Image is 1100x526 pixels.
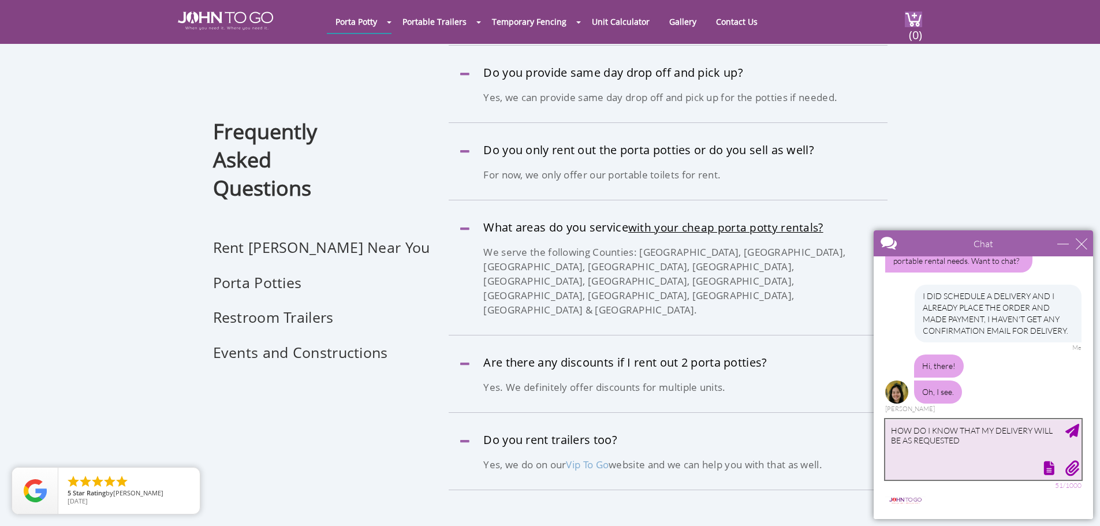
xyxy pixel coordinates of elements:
span: [PERSON_NAME] [113,488,163,497]
span: [DATE] [68,497,88,505]
img: Review Rating [24,479,47,502]
div: For now, we only offer our portable toilets for rent. [449,168,887,200]
div: We serve the following Counties: [GEOGRAPHIC_DATA], [GEOGRAPHIC_DATA], [GEOGRAPHIC_DATA], [GEOGRA... [449,245,887,335]
li:  [91,475,105,488]
li:  [79,475,92,488]
span: Star Rating [73,488,106,497]
a: Do you rent trailers too? [449,434,887,446]
a: Are there any discounts if I rent out 2 porta potties? [449,356,887,369]
span: by [68,490,191,498]
a: Portable Trailers [394,10,475,33]
a: Do you only rent out the porta potties or do you sell as well? [449,144,887,156]
a: What areas do you servicewith your cheap porta potty rentals? [449,221,887,234]
span: (0) [908,18,922,43]
a: Gallery [661,10,705,33]
div: Yes. We definitely offer discounts for multiple units. [449,380,887,412]
li:  [115,475,129,488]
u: with your cheap porta potty rentals? [628,220,823,235]
a: Unit Calculator [583,10,658,33]
h1: Frequently Asked Questions [213,87,510,203]
li: Porta Potties [213,273,510,308]
li: Rent [PERSON_NAME] Near You [213,237,510,273]
iframe: Live Chat Box [867,223,1100,526]
li: Events and Constructions [213,342,510,378]
li: Restroom Trailers [213,307,510,342]
a: Temporary Fencing [483,10,575,33]
a: Porta Potty [327,10,386,33]
a: Do you provide same day drop off and pick up? [449,66,887,79]
li:  [66,475,80,488]
div: Yes, we can provide same day drop off and pick up for the potties if needed. [449,91,887,122]
li:  [103,475,117,488]
a: Vip To Go [566,458,609,471]
span: 5 [68,488,71,497]
div: Yes, we do on our website and we can help you with that as well. [449,458,887,490]
img: JOHN to go [178,12,273,30]
img: cart a [905,12,922,27]
a: Contact Us [707,10,766,33]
